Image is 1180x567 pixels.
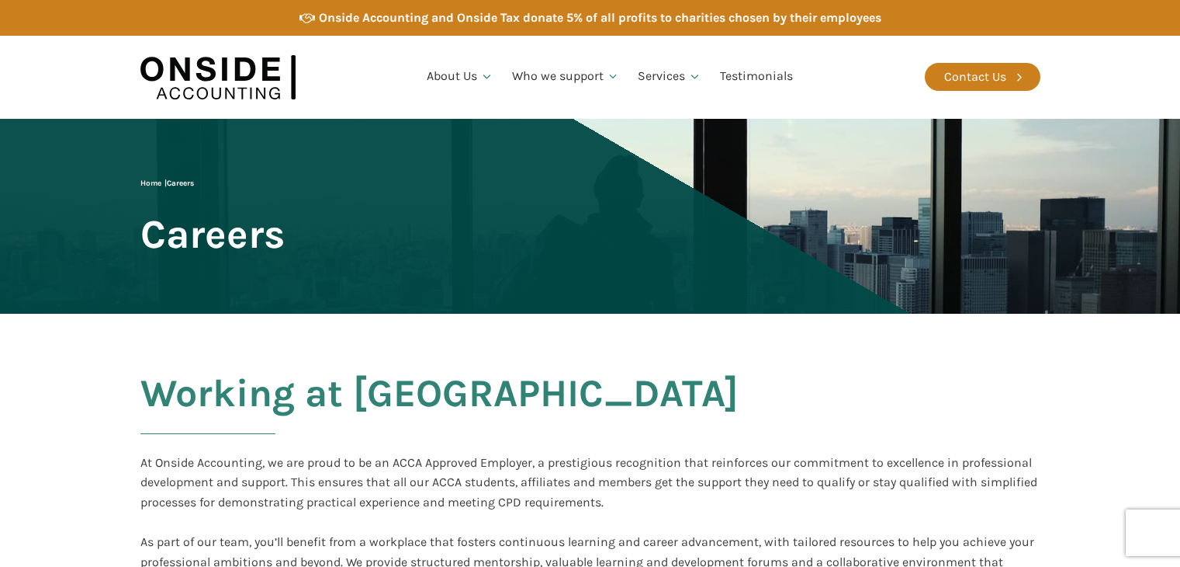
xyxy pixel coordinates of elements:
a: Services [628,50,711,103]
div: Onside Accounting and Onside Tax donate 5% of all profits to charities chosen by their employees [319,8,881,28]
div: Contact Us [944,67,1006,87]
span: Careers [167,179,194,188]
a: Home [140,179,161,188]
a: Who we support [503,50,629,103]
h2: Working at [GEOGRAPHIC_DATA] [140,372,739,453]
a: About Us [417,50,503,103]
span: Careers [140,213,285,256]
span: | [140,179,194,188]
a: Contact Us [925,63,1040,91]
img: Onside Accounting [140,47,296,107]
a: Testimonials [711,50,802,103]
